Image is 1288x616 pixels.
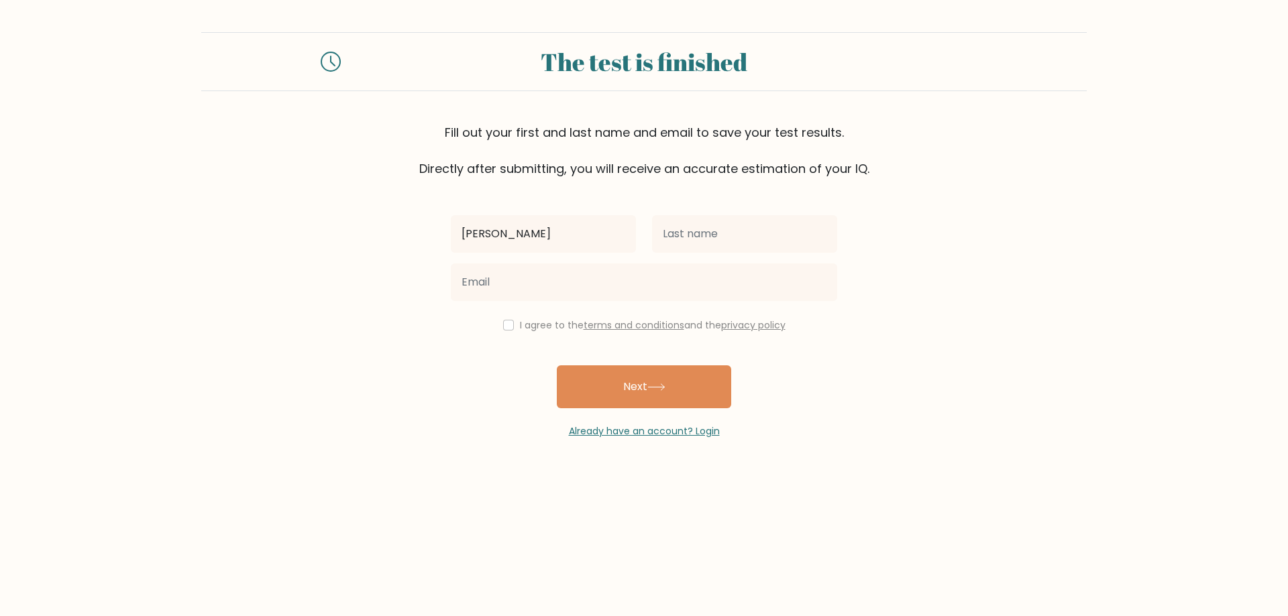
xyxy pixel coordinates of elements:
div: The test is finished [357,44,931,80]
label: I agree to the and the [520,318,786,332]
div: Fill out your first and last name and email to save your test results. Directly after submitting,... [201,123,1087,178]
a: terms and conditions [584,318,684,332]
input: Last name [652,215,837,253]
input: First name [451,215,636,253]
button: Next [557,365,731,408]
input: Email [451,263,837,301]
a: Already have an account? Login [569,424,720,438]
a: privacy policy [721,318,786,332]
